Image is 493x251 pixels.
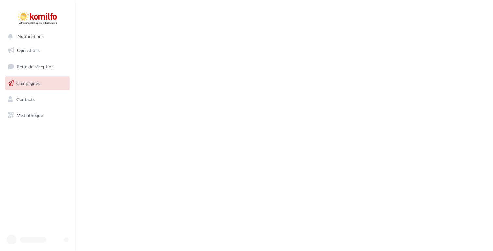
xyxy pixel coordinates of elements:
[4,93,71,106] a: Contacts
[16,112,43,118] span: Médiathèque
[17,47,40,53] span: Opérations
[16,96,35,102] span: Contacts
[4,59,71,73] a: Boîte de réception
[16,80,40,86] span: Campagnes
[4,76,71,90] a: Campagnes
[17,34,44,39] span: Notifications
[4,109,71,122] a: Médiathèque
[4,44,71,57] a: Opérations
[17,64,54,69] span: Boîte de réception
